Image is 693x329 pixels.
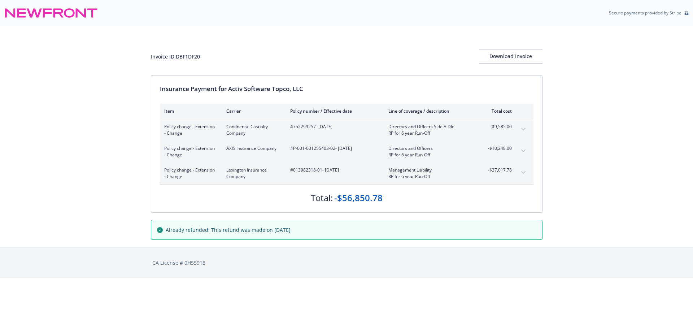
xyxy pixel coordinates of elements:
span: RP for 6 year Run-Off [388,152,473,158]
div: Total cost [485,108,512,114]
span: Directors and Officers Side A DicRP for 6 year Run-Off [388,124,473,137]
div: Total: [311,192,333,204]
div: Policy change - Extension - ChangeLexington Insurance Company#013982318-01- [DATE]Management Liab... [160,163,533,184]
div: Policy number / Effective date [290,108,377,114]
p: Secure payments provided by Stripe [609,10,681,16]
span: Policy change - Extension - Change [164,124,215,137]
span: #013982318-01 - [DATE] [290,167,377,173]
button: expand content [518,124,529,135]
button: Download Invoice [479,49,542,64]
span: Management LiabilityRP for 6 year Run-Off [388,167,473,180]
div: Carrier [226,108,279,114]
span: Policy change - Extension - Change [164,145,215,158]
span: RP for 6 year Run-Off [388,173,473,180]
span: Lexington Insurance Company [226,167,279,180]
div: CA License # 0H55918 [152,259,541,267]
span: -$9,585.00 [485,124,512,130]
button: expand content [518,145,529,157]
div: Download Invoice [479,49,542,63]
div: Insurance Payment for Activ Software Topco, LLC [160,84,533,94]
span: #P-001-001255403-02 - [DATE] [290,145,377,152]
span: -$37,017.78 [485,167,512,173]
span: Management Liability [388,167,473,173]
div: Line of coverage / description [388,108,473,114]
button: expand content [518,167,529,178]
div: Policy change - Extension - ChangeContinental Casualty Company#752299257- [DATE]Directors and Off... [160,119,533,141]
span: AXIS Insurance Company [226,145,279,152]
div: -$56,850.78 [334,192,383,204]
span: Directors and Officers [388,145,473,152]
span: -$10,248.00 [485,145,512,152]
div: Item [164,108,215,114]
span: Already refunded: This refund was made on [DATE] [166,226,291,234]
span: Policy change - Extension - Change [164,167,215,180]
span: Directors and OfficersRP for 6 year Run-Off [388,145,473,158]
div: Invoice ID: DBF1DF20 [151,53,200,60]
span: RP for 6 year Run-Off [388,130,473,137]
span: Continental Casualty Company [226,124,279,137]
span: #752299257 - [DATE] [290,124,377,130]
div: Policy change - Extension - ChangeAXIS Insurance Company#P-001-001255403-02- [DATE]Directors and ... [160,141,533,163]
span: Directors and Officers Side A Dic [388,124,473,130]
